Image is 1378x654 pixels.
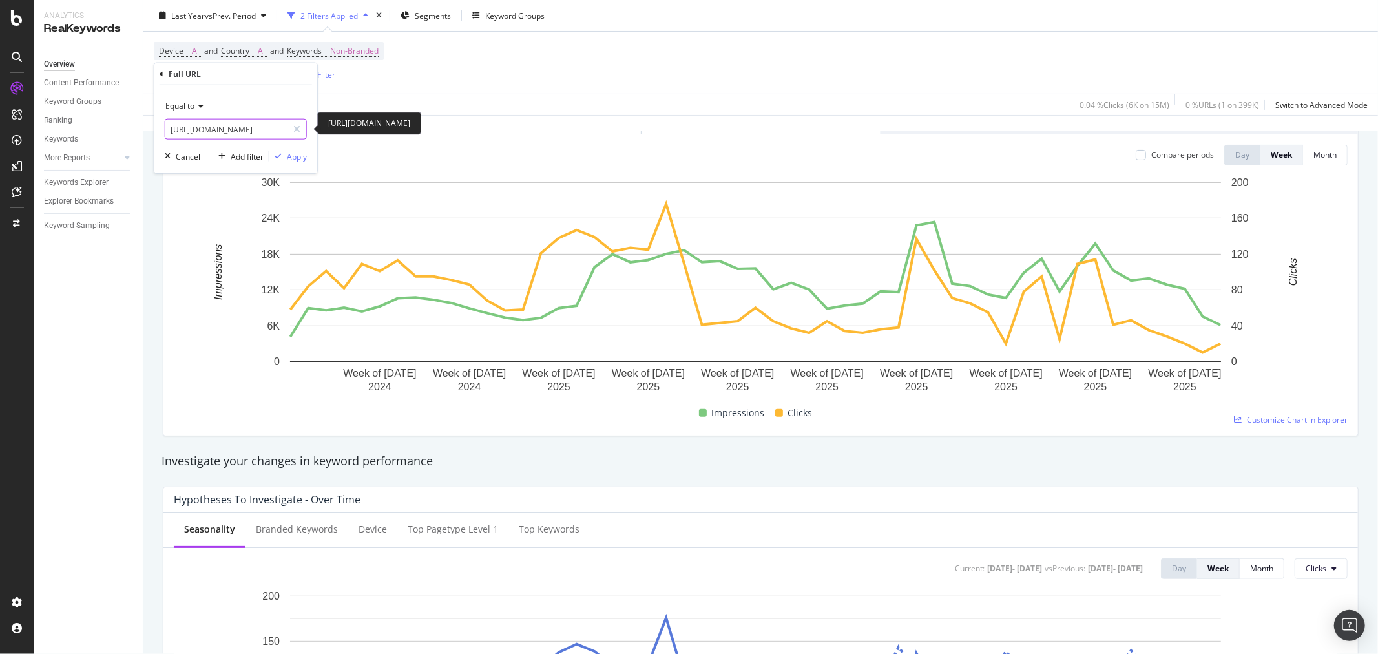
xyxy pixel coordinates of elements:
[1240,558,1284,579] button: Month
[171,10,205,21] span: Last Year
[269,150,307,163] button: Apply
[44,21,132,36] div: RealKeywords
[1313,149,1337,160] div: Month
[44,151,121,165] a: More Reports
[44,114,72,127] div: Ranking
[1059,368,1132,379] text: Week of [DATE]
[726,382,749,393] text: 2025
[176,151,200,162] div: Cancel
[637,382,660,393] text: 2025
[44,95,134,109] a: Keyword Groups
[368,382,391,393] text: 2024
[44,132,78,146] div: Keywords
[1231,177,1249,188] text: 200
[251,45,256,56] span: =
[712,405,765,421] span: Impressions
[701,368,774,379] text: Week of [DATE]
[159,45,183,56] span: Device
[519,523,579,536] div: Top Keywords
[44,76,134,90] a: Content Performance
[1151,149,1214,160] div: Compare periods
[44,132,134,146] a: Keywords
[1260,145,1303,165] button: Week
[1234,414,1348,425] a: Customize Chart in Explorer
[165,100,194,111] span: Equal to
[1231,213,1249,224] text: 160
[522,368,595,379] text: Week of [DATE]
[44,176,134,189] a: Keywords Explorer
[44,76,119,90] div: Content Performance
[262,591,280,602] text: 200
[184,523,235,536] div: Seasonality
[1149,368,1222,379] text: Week of [DATE]
[221,45,249,56] span: Country
[458,382,481,393] text: 2024
[44,114,134,127] a: Ranking
[44,195,114,208] div: Explorer Bookmarks
[1270,94,1368,115] button: Switch to Advanced Mode
[467,5,550,26] button: Keyword Groups
[1275,99,1368,110] div: Switch to Advanced Mode
[44,151,90,165] div: More Reports
[612,368,685,379] text: Week of [DATE]
[1197,558,1240,579] button: Week
[1250,563,1273,574] div: Month
[395,5,456,26] button: Segments
[44,219,134,233] a: Keyword Sampling
[994,382,1018,393] text: 2025
[205,10,256,21] span: vs Prev. Period
[44,219,110,233] div: Keyword Sampling
[185,45,190,56] span: =
[213,150,264,163] button: Add filter
[44,176,109,189] div: Keywords Explorer
[1173,382,1196,393] text: 2025
[547,382,570,393] text: 2025
[270,45,284,56] span: and
[169,69,201,79] div: Full URL
[1303,145,1348,165] button: Month
[1235,149,1249,160] div: Day
[213,244,224,300] text: Impressions
[880,368,953,379] text: Week of [DATE]
[162,453,1360,470] div: Investigate your changes in keyword performance
[1172,563,1186,574] div: Day
[1231,249,1249,260] text: 120
[274,356,280,367] text: 0
[300,10,358,21] div: 2 Filters Applied
[174,176,1337,400] svg: A chart.
[1306,563,1326,574] span: Clicks
[1224,145,1260,165] button: Day
[1288,258,1299,286] text: Clicks
[433,368,506,379] text: Week of [DATE]
[1088,563,1143,574] div: [DATE] - [DATE]
[1231,356,1237,367] text: 0
[267,321,280,332] text: 6K
[485,10,545,21] div: Keyword Groups
[44,58,75,71] div: Overview
[204,45,218,56] span: and
[1084,382,1107,393] text: 2025
[262,177,280,188] text: 30K
[324,45,328,56] span: =
[788,405,813,421] span: Clicks
[1207,563,1229,574] div: Week
[330,42,379,60] span: Non-Branded
[174,493,360,506] div: Hypotheses to Investigate - Over Time
[987,563,1042,574] div: [DATE] - [DATE]
[1271,149,1292,160] div: Week
[154,5,271,26] button: Last YearvsPrev. Period
[231,151,264,162] div: Add filter
[1185,99,1259,110] div: 0 % URLs ( 1 on 399K )
[1045,563,1085,574] div: vs Previous :
[256,523,338,536] div: Branded Keywords
[1231,321,1243,332] text: 40
[415,10,451,21] span: Segments
[262,636,280,647] text: 150
[815,382,839,393] text: 2025
[373,9,384,22] div: times
[1161,558,1197,579] button: Day
[1247,414,1348,425] span: Customize Chart in Explorer
[160,150,200,163] button: Cancel
[44,195,134,208] a: Explorer Bookmarks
